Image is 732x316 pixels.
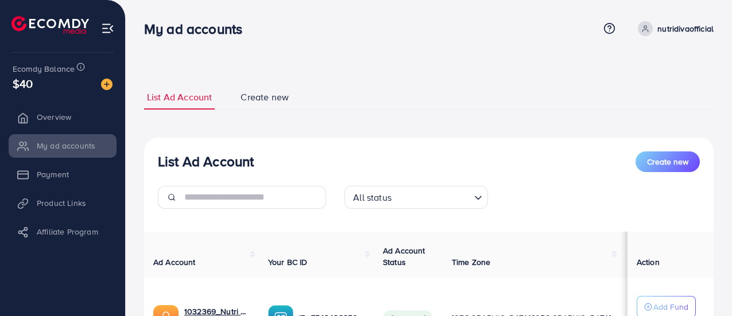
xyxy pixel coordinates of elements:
h3: List Ad Account [158,153,254,170]
span: Your BC ID [268,256,308,268]
span: Ad Account [153,256,196,268]
input: Search for option [395,187,470,206]
p: nutridivaofficial [657,22,714,36]
span: Ad Account Status [383,245,425,268]
span: Create new [241,91,289,104]
span: Action [637,256,660,268]
img: menu [101,22,114,35]
img: image [101,79,113,90]
h3: My ad accounts [144,21,251,37]
p: Add Fund [653,300,688,314]
span: Create new [647,156,688,167]
img: logo [11,16,89,34]
div: Search for option [344,186,488,209]
span: Time Zone [452,256,490,268]
span: All status [351,189,394,206]
a: nutridivaofficial [633,21,714,36]
span: List Ad Account [147,91,212,104]
button: Create new [636,151,700,172]
span: $40 [13,75,33,92]
span: Ecomdy Balance [13,63,75,75]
